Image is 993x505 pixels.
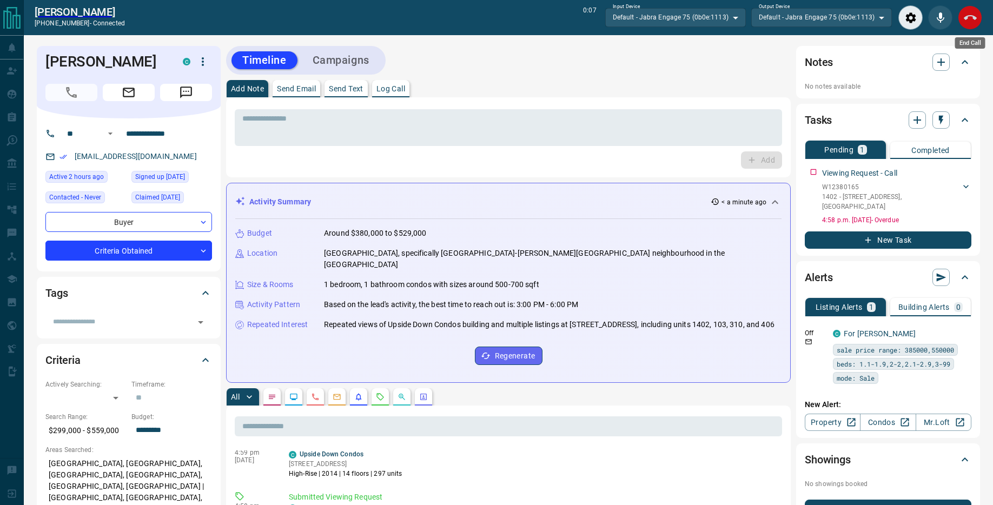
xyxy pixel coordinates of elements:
[311,393,320,401] svg: Calls
[45,241,212,261] div: Criteria Obtained
[247,279,294,290] p: Size & Rooms
[822,215,971,225] p: 4:58 p.m. [DATE] - Overdue
[289,393,298,401] svg: Lead Browsing Activity
[376,85,405,92] p: Log Call
[49,171,104,182] span: Active 2 hours ago
[898,303,950,311] p: Building Alerts
[475,347,542,365] button: Regenerate
[289,459,402,469] p: [STREET_ADDRESS]
[759,3,790,10] label: Output Device
[805,54,833,71] h2: Notes
[869,303,873,311] p: 1
[324,299,578,310] p: Based on the lead's activity, the best time to reach out is: 3:00 PM - 6:00 PM
[231,51,297,69] button: Timeline
[289,451,296,459] div: condos.ca
[928,5,952,30] div: Mute
[235,449,273,456] p: 4:59 pm
[59,153,67,161] svg: Email Verified
[45,351,81,369] h2: Criteria
[45,380,126,389] p: Actively Searching:
[49,192,101,203] span: Contacted - Never
[958,5,982,30] div: End Call
[135,192,180,203] span: Claimed [DATE]
[300,450,363,458] a: Upside Down Condos
[235,192,782,212] div: Activity Summary< a minute ago
[956,303,961,311] p: 0
[898,5,923,30] div: Audio Settings
[131,171,212,186] div: Mon Oct 29 2018
[247,248,277,259] p: Location
[131,380,212,389] p: Timeframe:
[247,319,308,330] p: Repeated Interest
[805,49,971,75] div: Notes
[247,228,272,239] p: Budget
[860,414,916,431] a: Condos
[751,8,892,26] div: Default - Jabra Engage 75 (0b0e:1113)
[805,231,971,249] button: New Task
[805,338,812,345] svg: Email
[324,228,427,239] p: Around $380,000 to $529,000
[844,329,916,338] a: For [PERSON_NAME]
[916,414,971,431] a: Mr.Loft
[302,51,380,69] button: Campaigns
[833,330,840,337] div: condos.ca
[805,447,971,473] div: Showings
[805,264,971,290] div: Alerts
[35,18,125,28] p: [PHONE_NUMBER] -
[805,451,851,468] h2: Showings
[45,171,126,186] div: Tue Sep 16 2025
[75,152,197,161] a: [EMAIL_ADDRESS][DOMAIN_NAME]
[837,358,950,369] span: beds: 1.1-1.9,2-2,2.1-2.9,3-99
[822,182,961,192] p: W12380165
[824,146,853,154] p: Pending
[613,3,640,10] label: Input Device
[289,469,402,479] p: High-Rise | 2014 | 14 floors | 297 units
[805,111,832,129] h2: Tasks
[419,393,428,401] svg: Agent Actions
[45,212,212,232] div: Buyer
[324,248,782,270] p: [GEOGRAPHIC_DATA], specifically [GEOGRAPHIC_DATA]-[PERSON_NAME][GEOGRAPHIC_DATA] neighbourhood in...
[911,147,950,154] p: Completed
[822,168,897,179] p: Viewing Request - Call
[289,491,778,503] p: Submitted Viewing Request
[45,53,167,70] h1: [PERSON_NAME]
[805,269,833,286] h2: Alerts
[398,393,406,401] svg: Opportunities
[324,319,774,330] p: Repeated views of Upside Down Condos building and multiple listings at [STREET_ADDRESS], includin...
[231,85,264,92] p: Add Note
[45,412,126,422] p: Search Range:
[605,8,746,26] div: Default - Jabra Engage 75 (0b0e:1113)
[135,171,185,182] span: Signed up [DATE]
[805,328,826,338] p: Off
[160,84,212,101] span: Message
[333,393,341,401] svg: Emails
[235,456,273,464] p: [DATE]
[249,196,311,208] p: Activity Summary
[131,412,212,422] p: Budget:
[822,192,961,211] p: 1402 - [STREET_ADDRESS] , [GEOGRAPHIC_DATA]
[247,299,300,310] p: Activity Pattern
[837,344,954,355] span: sale price range: 385000,550000
[104,127,117,140] button: Open
[583,5,596,30] p: 0:07
[45,280,212,306] div: Tags
[45,347,212,373] div: Criteria
[45,84,97,101] span: Call
[805,414,860,431] a: Property
[93,19,125,27] span: connected
[805,107,971,133] div: Tasks
[45,445,212,455] p: Areas Searched:
[35,5,125,18] a: [PERSON_NAME]
[268,393,276,401] svg: Notes
[131,191,212,207] div: Mon Oct 29 2018
[822,180,971,214] div: W123801651402 - [STREET_ADDRESS],[GEOGRAPHIC_DATA]
[193,315,208,330] button: Open
[45,422,126,440] p: $299,000 - $559,000
[805,82,971,91] p: No notes available
[816,303,863,311] p: Listing Alerts
[103,84,155,101] span: Email
[837,373,875,383] span: mode: Sale
[324,279,539,290] p: 1 bedroom, 1 bathroom condos with sizes around 500-700 sqft
[231,393,240,401] p: All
